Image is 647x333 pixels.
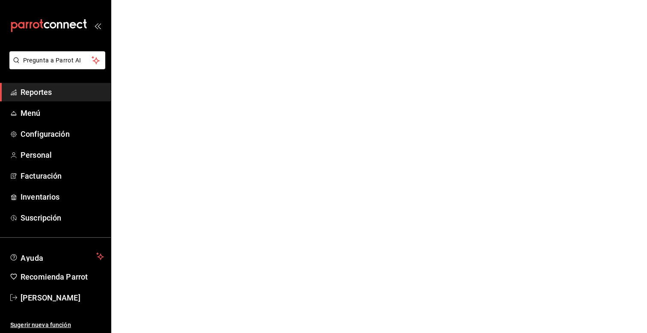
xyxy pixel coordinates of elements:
[21,271,104,283] span: Recomienda Parrot
[94,22,101,29] button: open_drawer_menu
[23,56,92,65] span: Pregunta a Parrot AI
[21,149,104,161] span: Personal
[21,128,104,140] span: Configuración
[21,212,104,224] span: Suscripción
[21,86,104,98] span: Reportes
[9,51,105,69] button: Pregunta a Parrot AI
[21,251,93,262] span: Ayuda
[6,62,105,71] a: Pregunta a Parrot AI
[21,191,104,203] span: Inventarios
[10,321,104,330] span: Sugerir nueva función
[21,107,104,119] span: Menú
[21,292,104,304] span: [PERSON_NAME]
[21,170,104,182] span: Facturación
